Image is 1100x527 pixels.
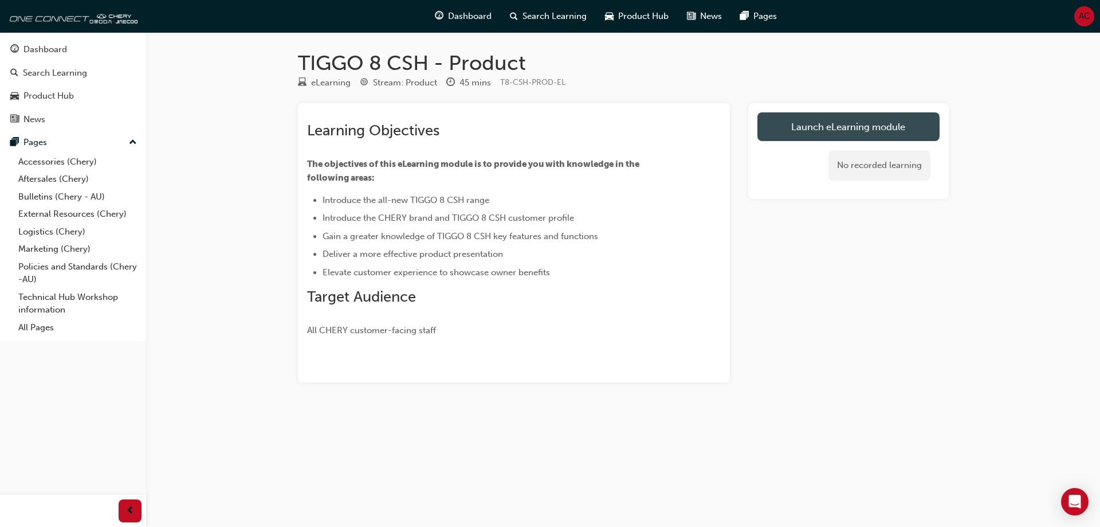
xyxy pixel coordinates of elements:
[23,136,47,149] div: Pages
[126,504,135,518] span: prev-icon
[757,112,940,141] a: Launch eLearning module
[10,138,19,148] span: pages-icon
[446,78,455,88] span: clock-icon
[605,9,614,24] span: car-icon
[5,37,142,132] button: DashboardSearch LearningProduct HubNews
[5,39,142,60] a: Dashboard
[446,76,491,90] div: Duration
[5,63,142,84] a: Search Learning
[5,132,142,153] button: Pages
[311,76,351,89] div: eLearning
[14,170,142,188] a: Aftersales (Chery)
[323,249,503,259] span: Deliver a more effective product presentation
[14,288,142,319] a: Technical Hub Workshop information
[448,10,492,23] span: Dashboard
[23,89,74,103] div: Product Hub
[687,9,696,24] span: news-icon
[753,10,777,23] span: Pages
[700,10,722,23] span: News
[10,91,19,102] span: car-icon
[323,213,574,223] span: Introduce the CHERY brand and TIGGO 8 CSH customer profile
[298,78,307,88] span: learningResourceType_ELEARNING-icon
[1079,10,1090,23] span: AC
[323,231,598,241] span: Gain a greater knowledge of TIGGO 8 CSH key features and functions
[740,9,749,24] span: pages-icon
[307,325,436,335] span: All CHERY customer-facing staff
[23,43,67,56] div: Dashboard
[510,9,518,24] span: search-icon
[14,223,142,241] a: Logistics (Chery)
[14,319,142,337] a: All Pages
[323,267,550,278] span: Elevate customer experience to showcase owner benefits
[14,188,142,206] a: Bulletins (Chery - AU)
[307,288,416,306] span: Target Audience
[129,135,137,150] span: up-icon
[5,109,142,130] a: News
[14,258,142,288] a: Policies and Standards (Chery -AU)
[373,76,437,89] div: Stream: Product
[307,159,641,183] span: The objectives of this eLearning module is to provide you with knowledge in the following areas:
[731,5,786,28] a: pages-iconPages
[500,77,565,87] span: Learning resource code
[5,85,142,107] a: Product Hub
[23,113,45,126] div: News
[522,10,587,23] span: Search Learning
[298,50,949,76] h1: TIGGO 8 CSH - Product
[10,115,19,125] span: news-icon
[426,5,501,28] a: guage-iconDashboard
[307,122,439,139] span: Learning Objectives
[14,240,142,258] a: Marketing (Chery)
[14,205,142,223] a: External Resources (Chery)
[501,5,596,28] a: search-iconSearch Learning
[23,67,87,80] div: Search Learning
[618,10,669,23] span: Product Hub
[678,5,731,28] a: news-iconNews
[459,76,491,89] div: 45 mins
[596,5,678,28] a: car-iconProduct Hub
[435,9,443,24] span: guage-icon
[360,76,437,90] div: Stream
[6,5,137,28] img: oneconnect
[1074,6,1094,26] button: AC
[1061,488,1089,516] div: Open Intercom Messenger
[10,68,18,79] span: search-icon
[360,78,368,88] span: target-icon
[14,153,142,171] a: Accessories (Chery)
[828,150,930,181] div: No recorded learning
[323,195,489,205] span: Introduce the all-new TIGGO 8 CSH range
[10,45,19,55] span: guage-icon
[298,76,351,90] div: Type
